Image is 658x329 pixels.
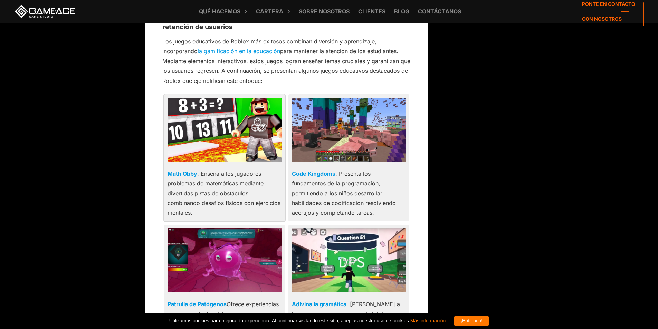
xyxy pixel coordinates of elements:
[168,170,197,177] a: Math Obby
[168,301,227,308] a: Patrulla de Patógenos
[410,318,446,323] a: Más información
[394,8,409,15] font: Blog
[292,170,335,177] a: Code Kingdoms
[292,98,406,162] img: Reinos del código
[169,318,410,323] font: Utilizamos cookies para mejorar tu experiencia. Al continuar visitando este sitio, aceptas nuestr...
[292,301,346,308] a: Adivina la gramática
[168,228,282,292] img: Patrulla de patógenos
[168,170,280,216] font: . Enseña a los jugadores problemas de matemáticas mediante divertidas pistas de obstáculos, combi...
[418,8,461,15] font: Contáctanos
[256,8,283,15] font: Cartera
[292,170,396,216] font: . Presenta los fundamentos de la programación, permitiendo a los niños desarrollar habilidades de...
[162,16,398,31] font: Las mejores opciones de juegos educativos de Roblox y su impacto en la retención de usuarios
[358,8,385,15] font: Clientes
[199,8,240,15] font: Qué hacemos
[299,8,350,15] font: Sobre nosotros
[292,228,406,292] img: Adivina la gramática
[162,38,376,55] font: Los juegos educativos de Roblox más exitosos combinan diversión y aprendizaje, incorporando
[198,48,280,55] a: la gamificación en la educación
[162,48,410,84] font: para mantener la atención de los estudiantes. Mediante elementos interactivos, estos juegos logra...
[460,318,483,323] font: ¡Entiendo!
[168,98,282,162] img: Matemáticas Obby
